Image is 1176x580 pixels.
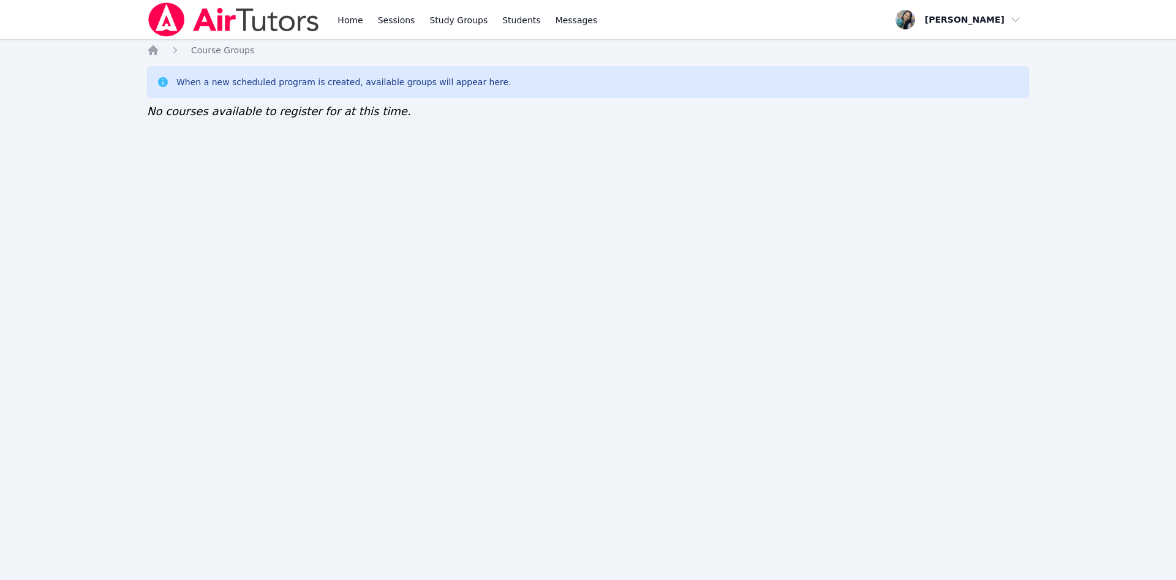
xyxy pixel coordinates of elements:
span: No courses available to register for at this time. [147,105,411,118]
a: Course Groups [191,44,254,56]
img: Air Tutors [147,2,320,37]
span: Messages [556,14,598,26]
nav: Breadcrumb [147,44,1029,56]
span: Course Groups [191,45,254,55]
div: When a new scheduled program is created, available groups will appear here. [176,76,511,88]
